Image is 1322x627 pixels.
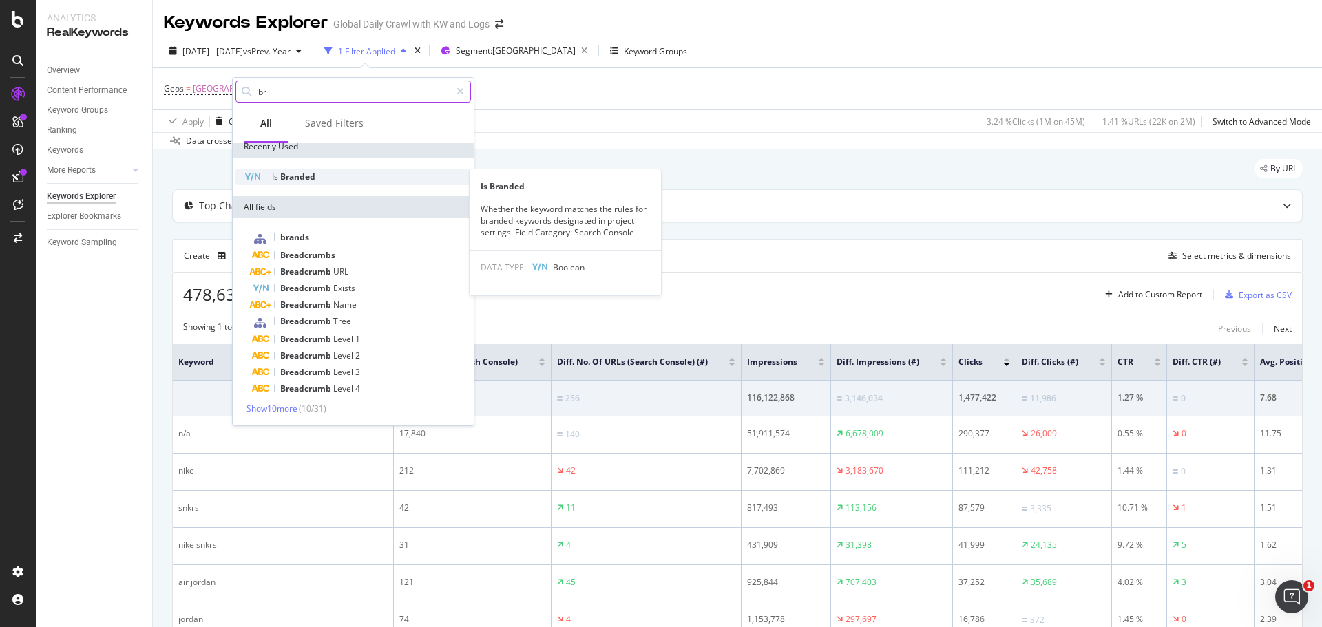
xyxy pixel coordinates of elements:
[355,333,360,345] span: 1
[1274,321,1292,337] button: Next
[1303,580,1314,591] span: 1
[246,403,297,414] span: Show 10 more
[1118,576,1161,588] div: 4.02 %
[1182,576,1186,588] div: 3
[846,427,883,440] div: 6,678,009
[272,171,280,182] span: Is
[47,209,121,224] div: Explorer Bookmarks
[182,116,204,127] div: Apply
[958,576,1010,588] div: 37,252
[47,63,80,78] div: Overview
[333,17,490,31] div: Global Daily Crawl with KW and Logs
[958,356,983,368] span: Clicks
[47,143,83,158] div: Keywords
[47,83,143,98] a: Content Performance
[299,403,326,414] span: ( 10 / 31 )
[481,262,526,273] span: DATA TYPE:
[47,189,116,204] div: Keywords Explorer
[1255,159,1303,178] div: legacy label
[1275,580,1308,613] iframe: Intercom live chat
[229,116,249,127] div: Clear
[747,613,825,626] div: 1,153,778
[553,262,585,273] span: Boolean
[987,116,1085,127] div: 3.24 % Clicks ( 1M on 45M )
[280,282,333,294] span: Breadcrumb
[183,283,353,306] span: 478,638 Entries found
[1022,618,1027,622] img: Equal
[837,356,919,368] span: Diff. Impressions (#)
[333,333,355,345] span: Level
[333,350,355,361] span: Level
[1163,248,1291,264] button: Select metrics & dimensions
[1022,356,1078,368] span: Diff. Clicks (#)
[1102,116,1195,127] div: 1.41 % URLs ( 22K on 2M )
[178,613,388,626] div: jordan
[193,79,276,98] span: [GEOGRAPHIC_DATA]
[1031,465,1057,477] div: 42,758
[280,299,333,310] span: Breadcrumb
[233,196,474,218] div: All fields
[47,163,129,178] a: More Reports
[1182,613,1186,626] div: 0
[280,231,309,243] span: brands
[1022,507,1027,511] img: Equal
[280,350,333,361] span: Breadcrumb
[470,180,661,192] div: Is Branded
[958,502,1010,514] div: 87,579
[1118,356,1133,368] span: CTR
[557,396,563,401] img: Equal
[958,539,1010,551] div: 41,999
[280,333,333,345] span: Breadcrumb
[47,235,143,250] a: Keyword Sampling
[565,428,580,440] div: 140
[164,11,328,34] div: Keywords Explorer
[1260,356,1313,368] span: Avg. Position
[566,576,576,588] div: 45
[1270,164,1297,173] span: By URL
[845,392,883,405] div: 3,146,034
[319,40,412,62] button: 1 Filter Applied
[1239,289,1292,301] div: Export as CSV
[958,392,1010,404] div: 1,477,422
[333,315,351,327] span: Tree
[1022,396,1027,401] img: Equal
[747,539,825,551] div: 431,909
[846,465,883,477] div: 3,183,670
[1173,396,1178,401] img: Equal
[231,252,253,260] div: Table
[186,135,293,147] div: Data crossed with the Crawl
[605,40,693,62] button: Keyword Groups
[399,576,545,588] div: 121
[333,366,355,378] span: Level
[280,383,333,394] span: Breadcrumb
[47,163,96,178] div: More Reports
[624,45,687,57] div: Keyword Groups
[280,249,335,261] span: Breadcrumbs
[958,613,1010,626] div: 16,786
[47,63,143,78] a: Overview
[355,350,360,361] span: 2
[305,116,364,130] div: Saved Filters
[566,613,571,626] div: 4
[210,110,249,132] button: Clear
[1207,110,1311,132] button: Switch to Advanced Mode
[1274,323,1292,334] div: Next
[333,383,355,394] span: Level
[243,45,291,57] span: vs Prev. Year
[47,103,143,118] a: Keyword Groups
[47,209,143,224] a: Explorer Bookmarks
[183,321,315,337] div: Showing 1 to 50 of 478,638 entries
[178,576,388,588] div: air jordan
[747,392,825,404] div: 116,122,868
[164,40,307,62] button: [DATE] - [DATE]vsPrev. Year
[47,11,141,25] div: Analytics
[1031,539,1057,551] div: 24,135
[257,81,450,102] input: Search by field name
[1118,465,1161,477] div: 1.44 %
[178,356,360,368] span: Keyword
[355,383,360,394] span: 4
[1031,576,1057,588] div: 35,689
[212,245,269,267] button: Table
[412,44,423,58] div: times
[846,502,877,514] div: 113,156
